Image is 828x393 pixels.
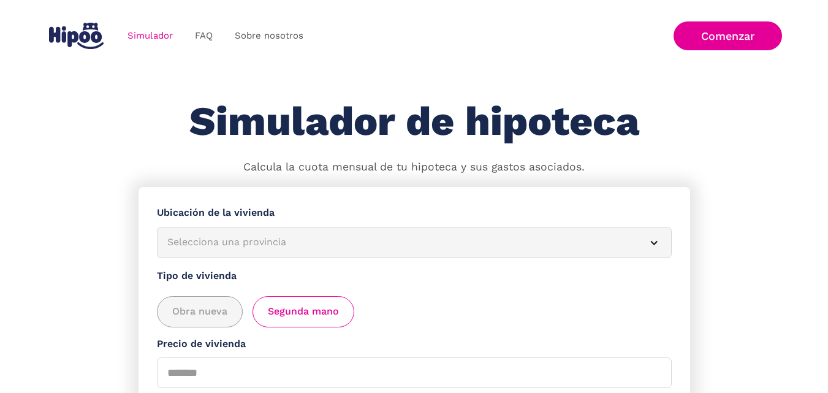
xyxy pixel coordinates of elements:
[157,296,672,327] div: add_description_here
[172,304,227,319] span: Obra nueva
[268,304,339,319] span: Segunda mano
[224,24,314,48] a: Sobre nosotros
[116,24,184,48] a: Simulador
[157,337,672,352] label: Precio de vivienda
[184,24,224,48] a: FAQ
[674,21,782,50] a: Comenzar
[189,99,639,144] h1: Simulador de hipoteca
[157,205,672,221] label: Ubicación de la vivienda
[243,159,585,175] p: Calcula la cuota mensual de tu hipoteca y sus gastos asociados.
[157,269,672,284] label: Tipo de vivienda
[167,235,632,250] div: Selecciona una provincia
